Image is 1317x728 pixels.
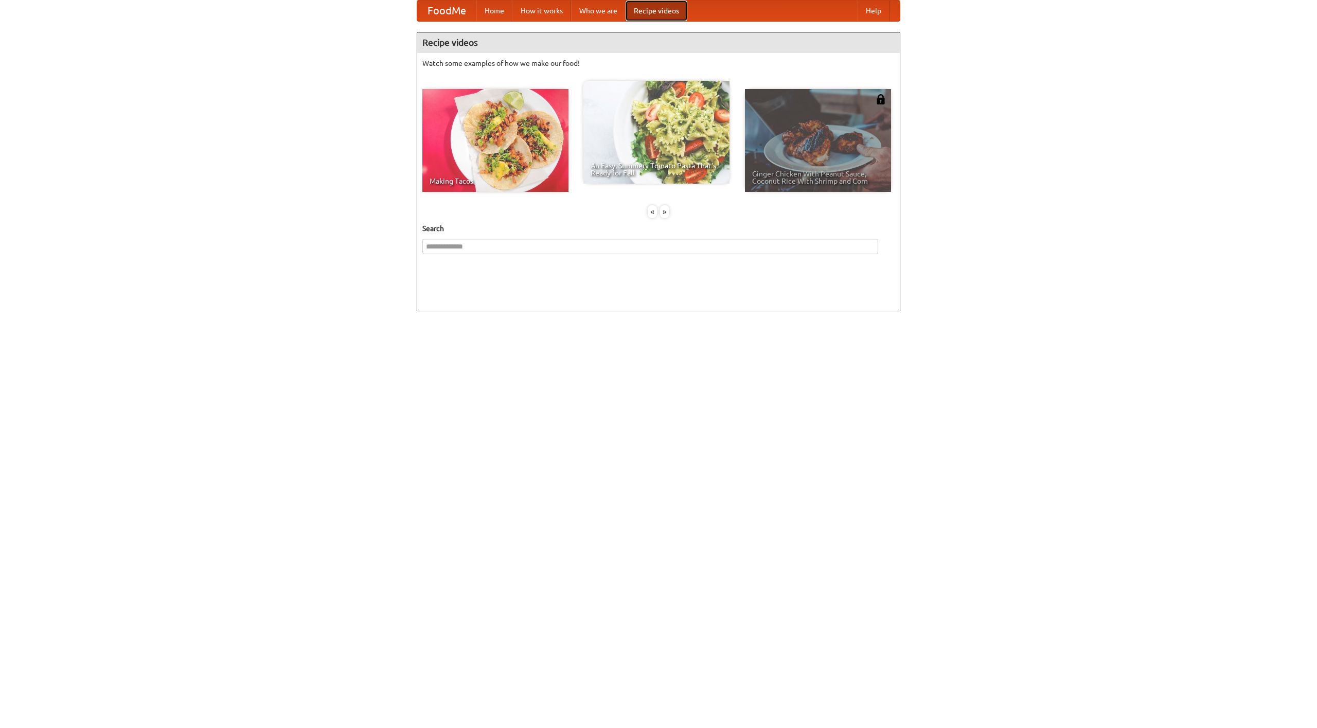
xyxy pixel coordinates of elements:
a: How it works [512,1,571,21]
a: Recipe videos [626,1,687,21]
a: An Easy, Summery Tomato Pasta That's Ready for Fall [583,81,729,184]
h5: Search [422,223,895,234]
span: Making Tacos [430,177,561,185]
a: Home [476,1,512,21]
a: Who we are [571,1,626,21]
a: FoodMe [417,1,476,21]
h4: Recipe videos [417,32,900,53]
div: » [660,205,669,218]
a: Help [858,1,889,21]
img: 483408.png [876,94,886,104]
p: Watch some examples of how we make our food! [422,58,895,68]
a: Making Tacos [422,89,568,192]
div: « [648,205,657,218]
span: An Easy, Summery Tomato Pasta That's Ready for Fall [591,162,722,176]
